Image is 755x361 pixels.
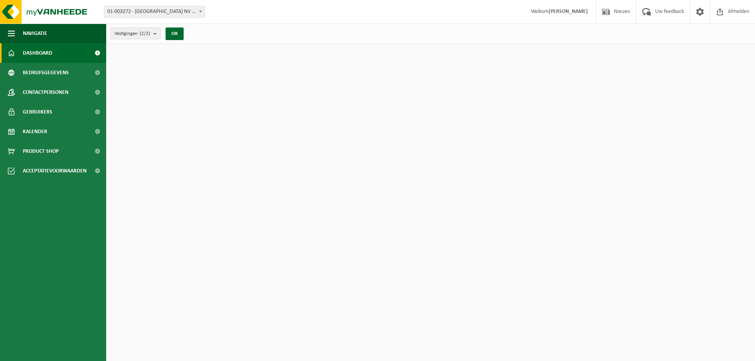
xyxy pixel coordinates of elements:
[114,28,150,40] span: Vestigingen
[110,27,161,39] button: Vestigingen(2/2)
[23,43,52,63] span: Dashboard
[23,24,47,43] span: Navigatie
[23,141,59,161] span: Product Shop
[140,31,150,36] count: (2/2)
[104,6,204,17] span: 01-003272 - BELGOSUC NV - BEERNEM
[23,82,68,102] span: Contactpersonen
[23,161,87,181] span: Acceptatievoorwaarden
[549,9,588,15] strong: [PERSON_NAME]
[166,27,184,40] button: OK
[23,102,52,122] span: Gebruikers
[104,6,205,18] span: 01-003272 - BELGOSUC NV - BEERNEM
[23,122,47,141] span: Kalender
[23,63,69,82] span: Bedrijfsgegevens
